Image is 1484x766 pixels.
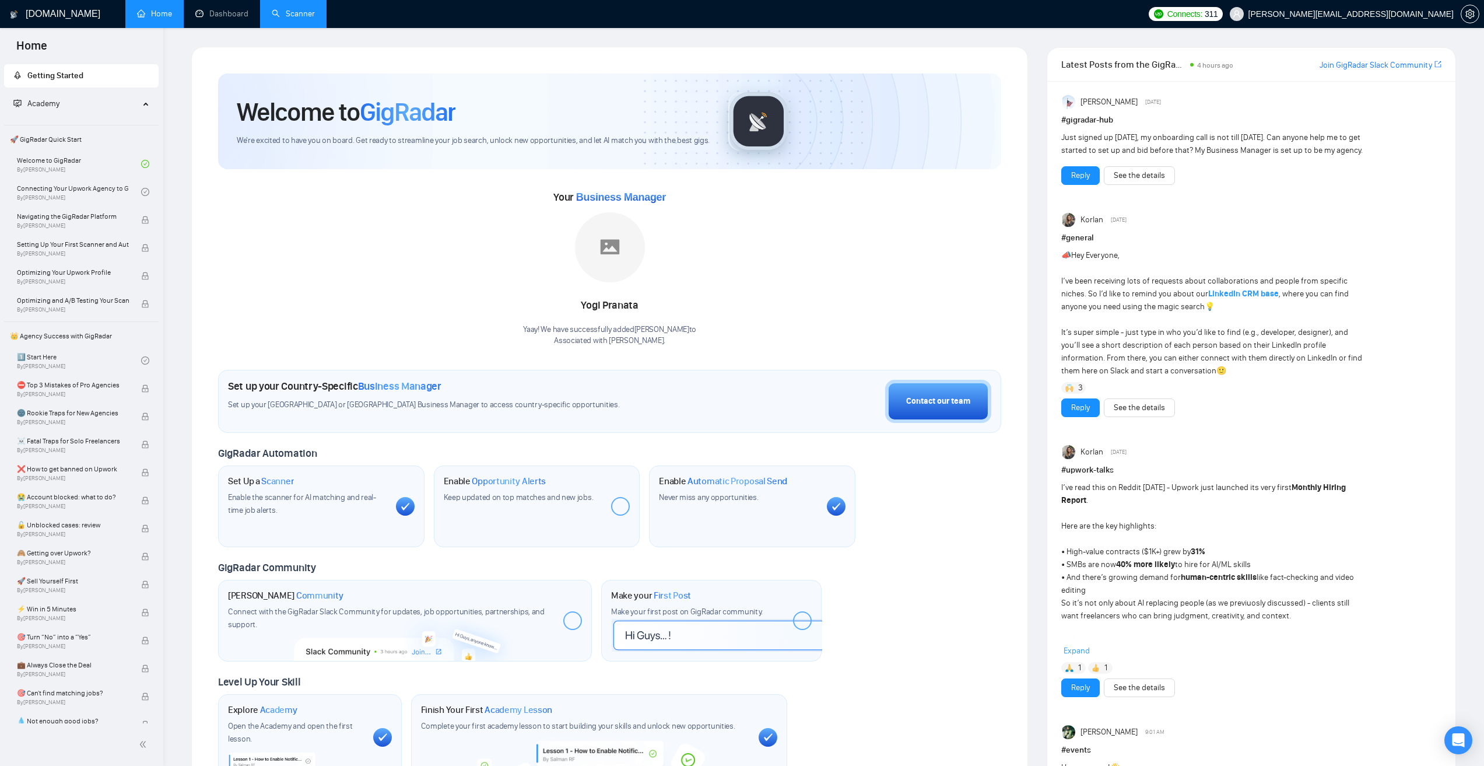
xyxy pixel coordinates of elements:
span: By [PERSON_NAME] [17,475,129,482]
a: Reply [1071,401,1090,414]
span: By [PERSON_NAME] [17,250,129,257]
img: logo [10,5,18,24]
span: Academy Lesson [485,704,552,716]
span: Academy [260,704,297,716]
span: lock [141,580,149,589]
span: 📣 [1061,250,1071,260]
span: 🙈 Getting over Upwork? [17,547,129,559]
span: lock [141,272,149,280]
span: 9:01 AM [1145,727,1164,737]
span: Your [553,191,666,204]
a: See the details [1114,681,1165,694]
h1: Make your [611,590,691,601]
h1: Explore [228,704,297,716]
span: Korlan [1080,446,1103,459]
span: ⚡ Win in 5 Minutes [17,603,129,615]
div: Just signed up [DATE], my onboarding call is not till [DATE]. Can anyone help me to get started t... [1061,131,1365,157]
span: Latest Posts from the GigRadar Community [1061,57,1186,72]
h1: Enable [659,475,787,487]
span: ❌ How to get banned on Upwork [17,463,129,475]
span: lock [141,216,149,224]
span: Enable the scanner for AI matching and real-time job alerts. [228,492,376,515]
a: See the details [1114,169,1165,182]
a: dashboardDashboard [195,9,248,19]
span: 💡 [1205,302,1215,312]
span: lock [141,468,149,477]
button: Reply [1061,678,1100,697]
span: lock [141,412,149,421]
span: Navigating the GigRadar Platform [17,211,129,222]
button: Reply [1061,166,1100,185]
li: Getting Started [4,64,159,88]
span: user [1233,10,1241,18]
a: export [1434,59,1441,70]
span: Optimizing and A/B Testing Your Scanner for Better Results [17,295,129,306]
span: lock [141,440,149,449]
span: Never miss any opportunities. [659,492,758,502]
h1: # gigradar-hub [1061,114,1441,127]
span: Community [296,590,343,601]
a: setting [1461,9,1479,19]
h1: Finish Your First [421,704,552,716]
span: 👑 Agency Success with GigRadar [5,324,157,348]
span: rocket [13,71,22,79]
span: lock [141,384,149,393]
img: Korlan [1062,445,1076,459]
span: double-left [139,739,150,750]
span: [DATE] [1111,215,1127,225]
span: lock [141,552,149,561]
span: 🚀 GigRadar Quick Start [5,128,157,151]
h1: # general [1061,232,1441,244]
button: See the details [1104,398,1175,417]
span: By [PERSON_NAME] [17,587,129,594]
span: ☠️ Fatal Traps for Solo Freelancers [17,435,129,447]
span: Connect with the GigRadar Slack Community for updates, job opportunities, partnerships, and support. [228,607,545,629]
span: lock [141,244,149,252]
span: By [PERSON_NAME] [17,306,129,313]
span: 💼 Always Close the Deal [17,659,129,671]
span: lock [141,636,149,645]
h1: Welcome to [237,96,455,128]
span: Opportunity Alerts [472,475,546,487]
span: lock [141,496,149,505]
span: 🌚 Rookie Traps for New Agencies [17,407,129,419]
span: Level Up Your Skill [218,676,300,688]
div: Yaay! We have successfully added [PERSON_NAME] to [523,324,696,347]
span: Make your first post on GigRadar community. [611,607,763,617]
span: By [PERSON_NAME] [17,531,129,538]
button: See the details [1104,678,1175,697]
span: setting [1461,9,1479,19]
span: 3 [1078,382,1083,394]
a: Reply [1071,681,1090,694]
div: I’ve read this on Reddit [DATE] - Upwork just launched its very first . Here are the key highligh... [1061,481,1365,661]
span: export [1434,60,1441,69]
span: Connects: [1167,8,1202,20]
span: lock [141,608,149,617]
span: By [PERSON_NAME] [17,699,129,706]
button: Contact our team [885,380,991,423]
span: By [PERSON_NAME] [17,391,129,398]
img: Korlan [1062,213,1076,227]
a: LinkedIn CRM base [1208,289,1279,299]
span: Optimizing Your Upwork Profile [17,267,129,278]
span: By [PERSON_NAME] [17,503,129,510]
span: 🙂 [1216,366,1226,376]
span: By [PERSON_NAME] [17,447,129,454]
span: By [PERSON_NAME] [17,222,129,229]
span: 1 [1078,662,1081,674]
strong: 40% more likely [1116,559,1175,569]
span: Getting Started [27,71,83,81]
img: 🙌 [1065,384,1073,392]
h1: Set Up a [228,475,294,487]
span: lock [141,300,149,308]
img: Vlad [1062,725,1076,739]
span: By [PERSON_NAME] [17,278,129,285]
span: Academy [27,99,59,109]
span: lock [141,692,149,701]
span: check-circle [141,188,149,196]
span: 1 [1104,662,1107,674]
span: Academy [13,99,59,109]
span: 🎯 Turn “No” into a “Yes” [17,631,129,643]
span: check-circle [141,160,149,168]
h1: # upwork-talks [1061,464,1441,477]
